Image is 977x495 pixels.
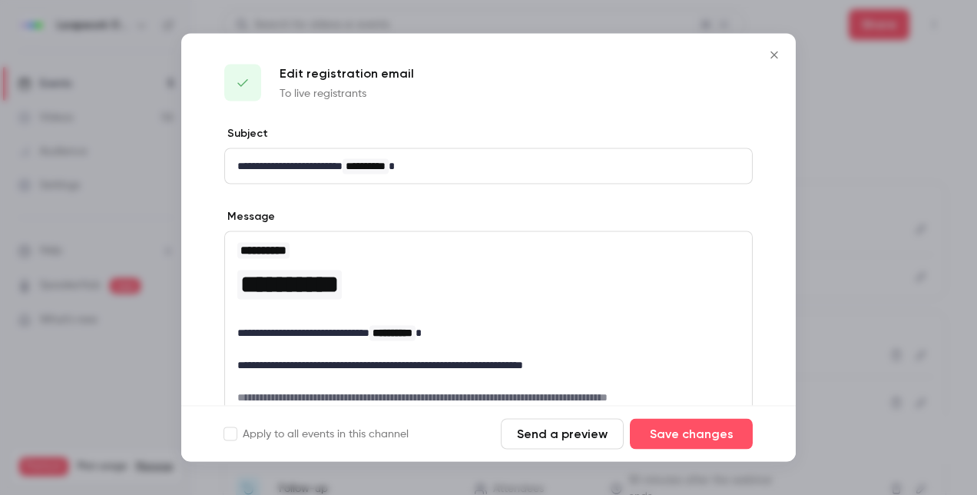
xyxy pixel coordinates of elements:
[224,209,275,224] label: Message
[225,149,752,184] div: editor
[501,419,624,450] button: Send a preview
[225,232,752,447] div: editor
[280,86,414,101] p: To live registrants
[630,419,753,450] button: Save changes
[224,427,409,442] label: Apply to all events in this channel
[224,126,268,141] label: Subject
[759,40,790,71] button: Close
[280,65,414,83] p: Edit registration email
